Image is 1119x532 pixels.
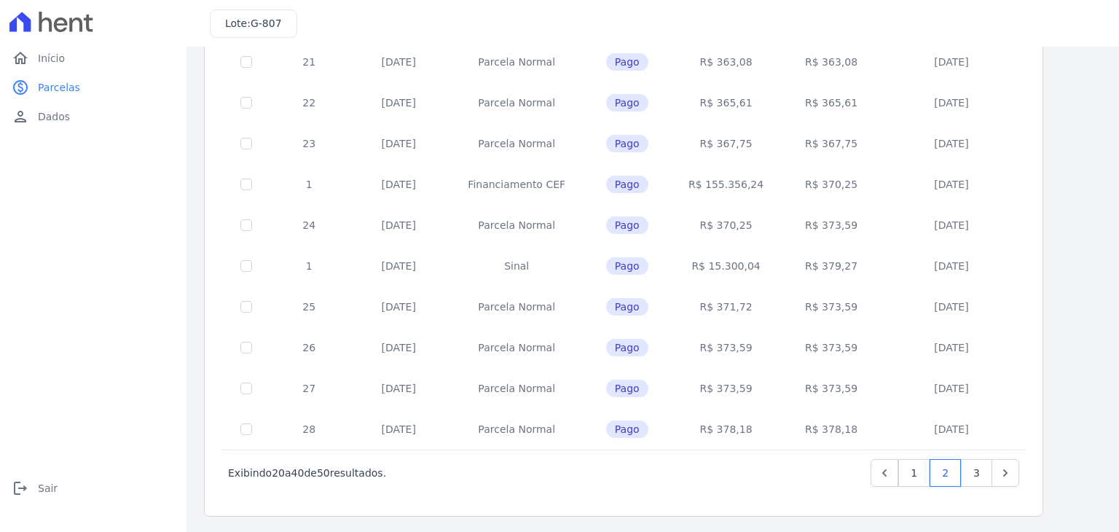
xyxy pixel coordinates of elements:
[670,368,782,409] td: R$ 373,59
[240,423,252,435] input: Só é possível selecionar pagamentos em aberto
[12,108,29,125] i: person
[880,409,1023,450] td: [DATE]
[782,123,880,164] td: R$ 367,75
[449,409,584,450] td: Parcela Normal
[880,205,1023,246] td: [DATE]
[240,219,252,231] input: Só é possível selecionar pagamentos em aberto
[348,82,449,123] td: [DATE]
[348,123,449,164] td: [DATE]
[270,42,348,82] td: 21
[782,246,880,286] td: R$ 379,27
[880,327,1023,368] td: [DATE]
[240,179,252,190] input: Só é possível selecionar pagamentos em aberto
[670,286,782,327] td: R$ 371,72
[449,327,584,368] td: Parcela Normal
[38,109,70,124] span: Dados
[782,164,880,205] td: R$ 370,25
[270,164,348,205] td: 1
[449,164,584,205] td: Financiamento CEF
[606,135,648,152] span: Pago
[240,138,252,149] input: Só é possível selecionar pagamentos em aberto
[270,286,348,327] td: 25
[270,409,348,450] td: 28
[12,79,29,96] i: paid
[348,327,449,368] td: [DATE]
[240,383,252,394] input: Só é possível selecionar pagamentos em aberto
[606,53,648,71] span: Pago
[606,257,648,275] span: Pago
[670,205,782,246] td: R$ 370,25
[240,56,252,68] input: Só é possível selecionar pagamentos em aberto
[12,50,29,67] i: home
[348,246,449,286] td: [DATE]
[348,164,449,205] td: [DATE]
[6,102,181,131] a: personDados
[240,97,252,109] input: Só é possível selecionar pagamentos em aberto
[606,420,648,438] span: Pago
[782,42,880,82] td: R$ 363,08
[348,368,449,409] td: [DATE]
[898,459,930,487] a: 1
[449,368,584,409] td: Parcela Normal
[449,286,584,327] td: Parcela Normal
[6,474,181,503] a: logoutSair
[670,164,782,205] td: R$ 155.356,24
[880,123,1023,164] td: [DATE]
[880,286,1023,327] td: [DATE]
[670,409,782,450] td: R$ 378,18
[606,94,648,112] span: Pago
[348,42,449,82] td: [DATE]
[782,82,880,123] td: R$ 365,61
[782,327,880,368] td: R$ 373,59
[228,466,386,480] p: Exibindo a de resultados.
[670,42,782,82] td: R$ 363,08
[240,301,252,313] input: Só é possível selecionar pagamentos em aberto
[38,80,80,95] span: Parcelas
[670,246,782,286] td: R$ 15.300,04
[606,176,648,193] span: Pago
[348,205,449,246] td: [DATE]
[606,380,648,397] span: Pago
[240,260,252,272] input: Só é possível selecionar pagamentos em aberto
[880,42,1023,82] td: [DATE]
[871,459,898,487] a: Previous
[270,123,348,164] td: 23
[606,298,648,316] span: Pago
[606,339,648,356] span: Pago
[317,467,330,479] span: 50
[670,82,782,123] td: R$ 365,61
[449,123,584,164] td: Parcela Normal
[782,409,880,450] td: R$ 378,18
[449,82,584,123] td: Parcela Normal
[270,368,348,409] td: 27
[270,246,348,286] td: 1
[930,459,961,487] a: 2
[449,205,584,246] td: Parcela Normal
[272,467,285,479] span: 20
[449,246,584,286] td: Sinal
[961,459,992,487] a: 3
[38,51,65,66] span: Início
[992,459,1019,487] a: Next
[782,205,880,246] td: R$ 373,59
[270,327,348,368] td: 26
[606,216,648,234] span: Pago
[348,286,449,327] td: [DATE]
[38,481,58,496] span: Sair
[880,368,1023,409] td: [DATE]
[880,164,1023,205] td: [DATE]
[782,368,880,409] td: R$ 373,59
[782,286,880,327] td: R$ 373,59
[670,123,782,164] td: R$ 367,75
[348,409,449,450] td: [DATE]
[6,73,181,102] a: paidParcelas
[270,205,348,246] td: 24
[670,327,782,368] td: R$ 373,59
[880,82,1023,123] td: [DATE]
[6,44,181,73] a: homeInício
[240,342,252,353] input: Só é possível selecionar pagamentos em aberto
[291,467,305,479] span: 40
[225,16,282,31] h3: Lote:
[270,82,348,123] td: 22
[880,246,1023,286] td: [DATE]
